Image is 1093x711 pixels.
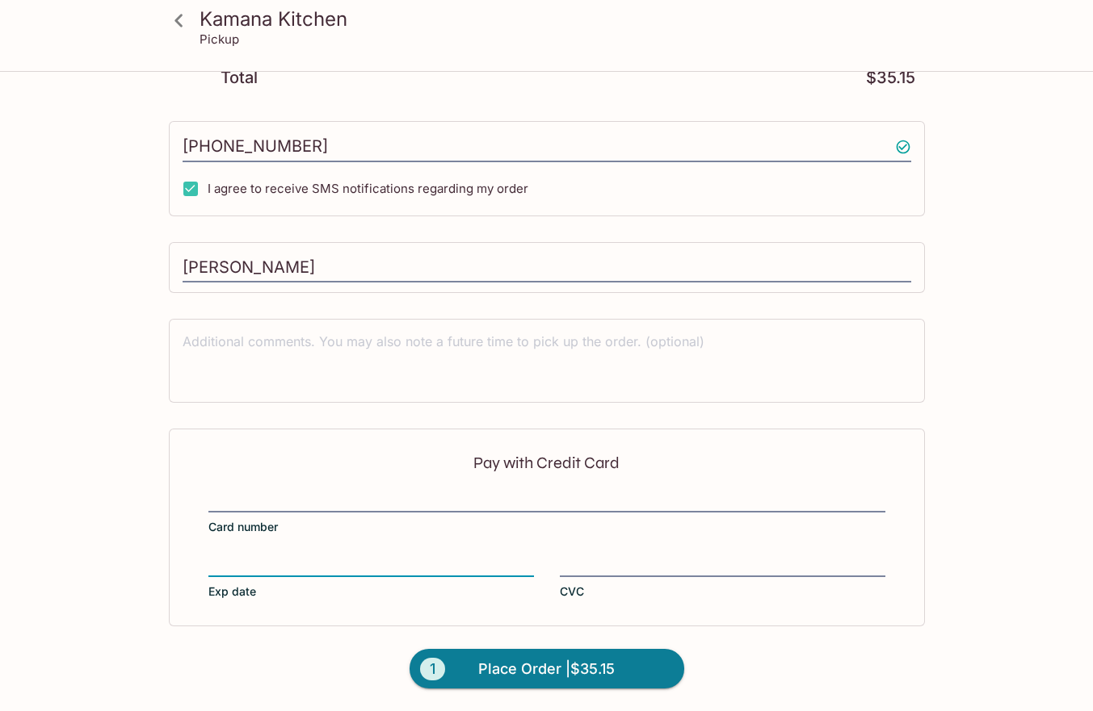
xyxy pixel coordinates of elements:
span: I agree to receive SMS notifications regarding my order [208,181,528,196]
iframe: Secure expiration date input frame [208,556,534,574]
button: 1Place Order |$35.15 [410,649,684,689]
h3: Kamana Kitchen [200,6,922,31]
p: Pay with Credit Card [208,455,885,471]
span: Card number [208,519,278,535]
iframe: Secure CVC input frame [560,556,885,574]
p: $35.15 [866,70,915,86]
iframe: Secure card number input frame [208,491,885,509]
p: Pickup [200,31,239,47]
span: Exp date [208,583,256,600]
p: Total [221,70,258,86]
span: CVC [560,583,584,600]
span: Place Order | $35.15 [478,656,615,682]
input: Enter phone number [183,132,911,162]
span: 1 [420,658,445,680]
input: Enter first and last name [183,253,911,283]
